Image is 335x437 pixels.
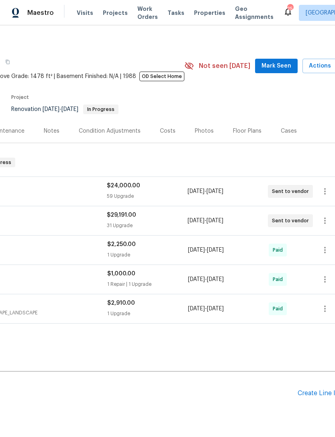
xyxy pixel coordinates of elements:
span: [DATE] [61,107,78,112]
span: Renovation [11,107,118,112]
span: $1,000.00 [107,271,135,277]
span: - [188,246,224,254]
div: Cases [281,127,297,135]
span: OD Select Home [139,72,184,81]
span: [DATE] [43,107,59,112]
span: Maestro [27,9,54,17]
span: $24,000.00 [107,183,140,189]
span: In Progress [84,107,118,112]
span: $29,191.00 [107,212,136,218]
span: Work Orders [137,5,158,21]
span: [DATE] [188,306,205,312]
span: Not seen [DATE] [199,62,250,70]
span: $2,250.00 [107,242,136,247]
div: 31 Upgrade [107,222,187,230]
span: - [43,107,78,112]
span: Tasks [167,10,184,16]
span: [DATE] [206,189,223,194]
span: [DATE] [188,218,204,224]
div: Notes [44,127,59,135]
span: Paid [273,305,286,313]
span: [DATE] [207,277,224,282]
span: Mark Seen [261,61,291,71]
span: [DATE] [188,277,205,282]
span: Geo Assignments [235,5,274,21]
div: Condition Adjustments [79,127,141,135]
div: 1 Upgrade [107,251,188,259]
div: Costs [160,127,176,135]
div: 1 Upgrade [107,310,188,318]
span: - [188,187,223,195]
span: - [188,305,224,313]
span: Projects [103,9,128,17]
span: $2,910.00 [107,300,135,306]
div: 25 [287,5,293,13]
span: [DATE] [188,189,204,194]
span: - [188,217,223,225]
div: 59 Upgrade [107,192,187,200]
span: Project [11,95,29,100]
span: [DATE] [207,306,224,312]
span: [DATE] [207,247,224,253]
span: - [188,275,224,283]
div: 1 Repair | 1 Upgrade [107,280,188,288]
span: Sent to vendor [272,187,312,195]
button: Copy Address [0,55,15,69]
span: Paid [273,275,286,283]
span: Paid [273,246,286,254]
span: Properties [194,9,225,17]
span: [DATE] [206,218,223,224]
span: Sent to vendor [272,217,312,225]
div: Photos [195,127,214,135]
div: Floor Plans [233,127,261,135]
span: Visits [77,9,93,17]
span: [DATE] [188,247,205,253]
button: Mark Seen [255,59,298,74]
